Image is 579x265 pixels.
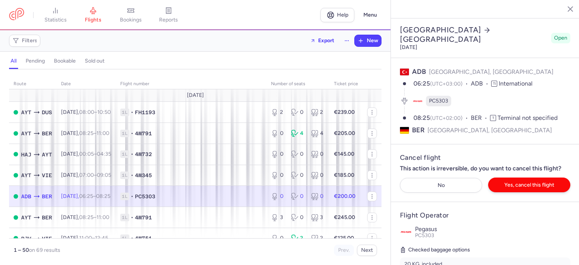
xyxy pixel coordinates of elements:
[311,234,325,242] div: 2
[85,58,104,64] h4: sold out
[488,178,570,192] button: Yes, cancel this flight
[491,81,497,87] span: TI
[400,44,417,51] time: [DATE]
[120,17,142,23] span: bookings
[42,129,52,138] span: BER
[334,172,354,178] strong: €185.00
[430,81,463,87] span: (UTC+03:00)
[79,151,111,157] span: –
[400,245,570,254] h5: Checked baggage options
[42,234,52,243] span: VIE
[271,234,285,242] div: 0
[430,115,463,121] span: (UTC+02:00)
[9,8,24,22] a: CitizenPlane red outlined logo
[120,172,129,179] span: 1L
[120,214,129,221] span: 1L
[79,235,92,241] time: 11:00
[74,7,112,23] a: flights
[96,193,110,199] time: 08:25
[334,193,355,199] strong: €200.00
[291,172,305,179] div: 0
[135,130,152,137] span: 4M791
[271,193,285,200] div: 0
[96,130,109,136] time: 11:00
[400,226,412,238] img: Pegasus logo
[400,25,548,44] h2: [GEOGRAPHIC_DATA] [GEOGRAPHIC_DATA]
[79,235,108,241] span: –
[44,17,67,23] span: statistics
[400,165,561,172] strong: This action is irreversible, do you want to cancel this flight?
[334,245,354,256] button: Prev.
[120,109,129,116] span: 1L
[271,130,285,137] div: 0
[305,35,339,47] button: Export
[271,109,285,116] div: 2
[471,80,491,88] span: ADB
[490,115,496,121] span: T
[96,214,109,221] time: 11:00
[414,114,430,121] time: 08:25
[291,109,305,116] div: 0
[42,171,52,179] span: VIE
[95,235,108,241] time: 12:45
[61,172,111,178] span: [DATE],
[97,151,111,157] time: 04:35
[79,109,111,115] span: –
[79,151,94,157] time: 00:05
[267,78,329,90] th: number of seats
[14,247,29,253] strong: 1 – 50
[9,35,40,46] button: Filters
[131,109,133,116] span: •
[400,178,482,193] button: No
[135,234,152,242] span: 4M751
[414,80,430,87] time: 06:25
[21,129,31,138] span: AYT
[318,38,334,43] span: Export
[97,109,111,115] time: 10:50
[131,234,133,242] span: •
[334,109,355,115] strong: €239.00
[311,130,325,137] div: 4
[311,109,325,116] div: 2
[311,193,325,200] div: 0
[120,193,129,200] span: 1L
[412,67,426,76] span: ADB
[21,150,31,159] span: HAJ
[131,214,133,221] span: •
[429,68,553,75] span: [GEOGRAPHIC_DATA], [GEOGRAPHIC_DATA]
[61,109,111,115] span: [DATE],
[21,108,31,116] span: AYT
[159,17,178,23] span: reports
[320,8,354,22] a: Help
[412,126,424,135] span: BER
[499,80,533,87] span: International
[400,211,570,220] h4: Flight Operator
[79,193,93,199] time: 06:25
[79,214,93,221] time: 08:25
[85,17,101,23] span: flights
[21,192,31,201] span: ADB
[79,172,111,178] span: –
[9,78,57,90] th: route
[135,172,152,179] span: 4M345
[150,7,187,23] a: reports
[131,193,133,200] span: •
[22,38,37,44] span: Filters
[21,171,31,179] span: AYT
[61,193,110,199] span: [DATE],
[61,130,109,136] span: [DATE],
[329,78,363,90] th: Ticket price
[21,234,31,243] span: BJV
[271,150,285,158] div: 0
[42,213,52,222] span: BER
[135,150,152,158] span: 4M732
[334,214,355,221] strong: €245.00
[79,193,110,199] span: –
[367,38,378,44] span: New
[42,192,52,201] span: BER
[29,247,60,253] span: on 69 results
[187,92,204,98] span: [DATE]
[311,172,325,179] div: 0
[429,97,448,105] span: PC5303
[291,234,305,242] div: 2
